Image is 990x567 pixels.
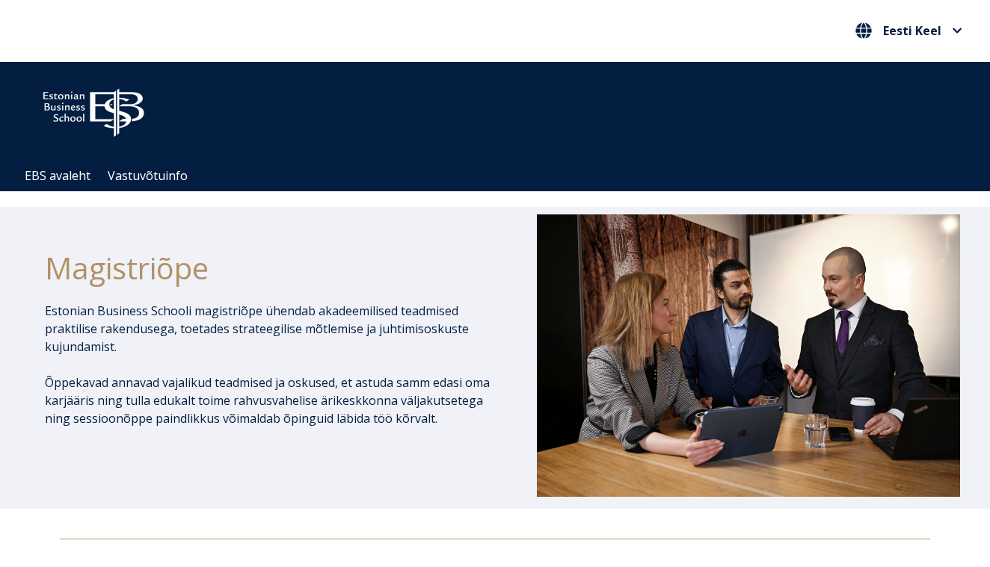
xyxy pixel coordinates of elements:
[30,77,157,141] img: ebs_logo2016_white
[852,19,966,43] nav: Vali oma keel
[45,250,498,287] h1: Magistriõpe
[45,374,498,427] p: Õppekavad annavad vajalikud teadmised ja oskused, et astuda samm edasi oma karjääris ning tulla e...
[883,25,941,37] span: Eesti Keel
[537,214,960,496] img: DSC_1073
[440,103,624,120] span: Community for Growth and Resp
[108,167,188,184] a: Vastuvõtuinfo
[16,161,989,191] div: Navigation Menu
[25,167,90,184] a: EBS avaleht
[45,302,498,356] p: Estonian Business Schooli magistriõpe ühendab akadeemilised teadmised praktilise rakendusega, toe...
[852,19,966,43] button: Eesti Keel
